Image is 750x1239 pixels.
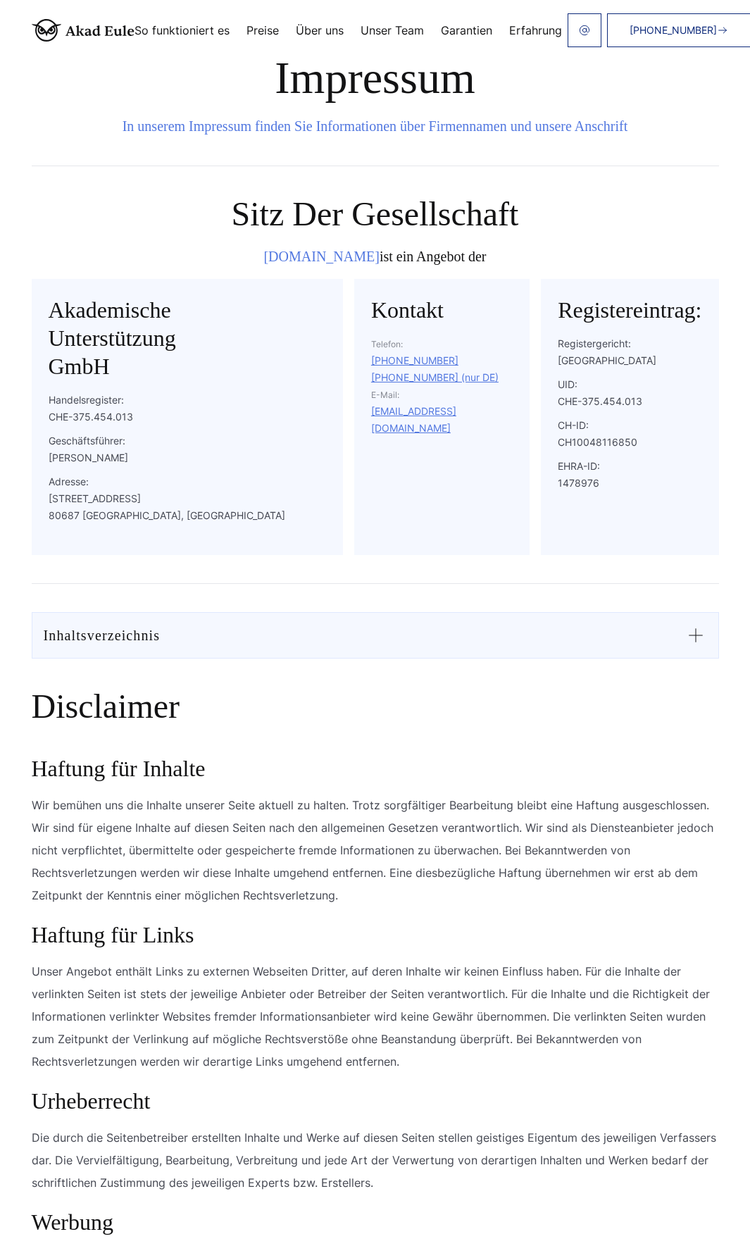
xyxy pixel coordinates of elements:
[509,25,562,36] a: Erfahrung
[49,473,326,490] p: Adresse:
[441,25,492,36] a: Garantien
[32,1087,719,1126] h2: Urheberrecht
[32,921,719,960] h2: Haftung für Links
[44,624,161,647] div: Inhaltsverzeichnis
[558,352,701,369] div: [GEOGRAPHIC_DATA]
[558,417,701,434] p: CH-ID:
[49,490,326,524] div: [STREET_ADDRESS] 80687 [GEOGRAPHIC_DATA], [GEOGRAPHIC_DATA]
[32,53,719,104] h1: Impressum
[371,390,399,400] span: E-Mail:
[32,687,719,737] h2: Disclaimer
[558,393,701,410] div: CHE-375.454.013
[49,432,326,449] p: Geschäftsführer:
[361,25,424,36] a: Unser Team
[371,405,456,434] a: [EMAIL_ADDRESS][DOMAIN_NAME]
[32,194,719,234] h2: Sitz der Gesellschaft
[32,1126,719,1194] p: Die durch die Seitenbetreiber erstellten Inhalte und Werke auf diesen Seiten stellen geistiges Ei...
[558,434,701,451] div: CH10048116850
[246,25,279,36] a: Preise
[49,449,326,466] div: [PERSON_NAME]
[32,115,719,137] div: In unserem Impressum finden Sie Informationen über Firmennamen und unsere Anschrift
[558,458,701,475] p: EHRA-ID:
[32,19,135,42] img: logo
[32,754,719,794] h2: Haftung für Inhalte
[371,296,428,324] h2: Kontakt
[296,25,344,36] a: Über uns
[49,296,160,380] h2: Akademische Unterstützung GmbH
[49,392,326,409] p: Handelsregister:
[32,245,719,268] div: ist ein Angebot der
[558,376,701,393] p: UID:
[371,371,499,383] a: [PHONE_NUMBER] (nur DE)
[32,794,719,907] p: Wir bemühen uns die Inhalte unserer Seite aktuell zu halten. Trotz sorgfältiger Bearbeitung bleib...
[558,296,615,324] h2: Registereintrag:
[263,249,379,264] a: [DOMAIN_NAME]
[558,475,701,492] div: 1478976
[371,339,403,349] span: Telefon:
[558,335,701,352] p: Registergericht:
[49,409,326,425] div: CHE-375.454.013
[32,960,719,1073] p: Unser Angebot enthält Links zu externen Webseiten Dritter, auf deren Inhalte wir keinen Einfluss ...
[135,25,230,36] a: So funktioniert es
[371,354,458,366] a: [PHONE_NUMBER]
[630,25,717,36] span: [PHONE_NUMBER]
[579,25,590,36] img: email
